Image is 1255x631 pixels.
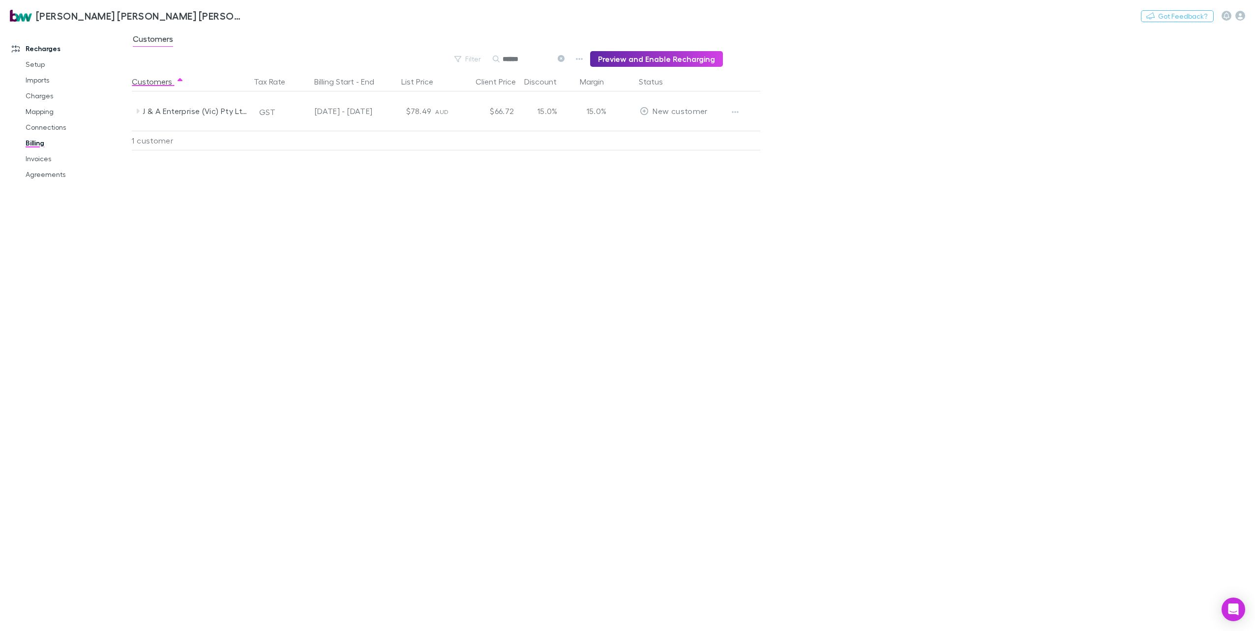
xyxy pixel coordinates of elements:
h3: [PERSON_NAME] [PERSON_NAME] [PERSON_NAME] Partners [36,10,244,22]
span: New customer [653,106,707,115]
button: Filter [449,53,487,65]
div: J & A Enterprise (Vic) Pty Ltd [143,91,247,131]
div: $78.49 [376,91,435,131]
img: Brewster Walsh Waters Partners's Logo [10,10,32,22]
button: GST [255,104,280,120]
a: Billing [16,135,137,151]
div: 15.0% [518,91,577,131]
a: Recharges [2,41,137,57]
button: Billing Start - End [314,72,386,91]
button: Customers [132,72,184,91]
div: Open Intercom Messenger [1222,598,1245,621]
div: [DATE] - [DATE] [292,91,372,131]
button: Margin [580,72,616,91]
div: 1 customer [132,131,250,150]
a: [PERSON_NAME] [PERSON_NAME] [PERSON_NAME] Partners [4,4,250,28]
a: Mapping [16,104,137,119]
div: $66.72 [459,91,518,131]
span: Customers [133,34,173,47]
button: Client Price [476,72,528,91]
a: Imports [16,72,137,88]
a: Connections [16,119,137,135]
button: Preview and Enable Recharging [590,51,723,67]
button: Status [639,72,675,91]
a: Invoices [16,151,137,167]
button: List Price [401,72,445,91]
a: Charges [16,88,137,104]
p: 15.0% [581,105,606,117]
span: AUD [435,108,448,115]
button: Discount [524,72,568,91]
button: Got Feedback? [1141,10,1214,22]
a: Agreements [16,167,137,182]
div: J & A Enterprise (Vic) Pty LtdGST[DATE] - [DATE]$78.49AUD$66.7215.0%15.0%EditNew customer [132,91,765,131]
a: Setup [16,57,137,72]
button: Tax Rate [254,72,297,91]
